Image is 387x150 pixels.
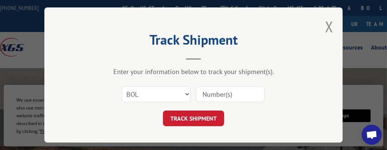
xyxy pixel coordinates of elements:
input: Number(s) [196,86,265,102]
a: Open chat [362,125,382,145]
button: Close modal [325,17,333,36]
button: TRACK SHIPMENT [163,111,224,126]
div: Enter your information below to track your shipment(s). [82,67,305,76]
h2: Track Shipment [82,35,305,49]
